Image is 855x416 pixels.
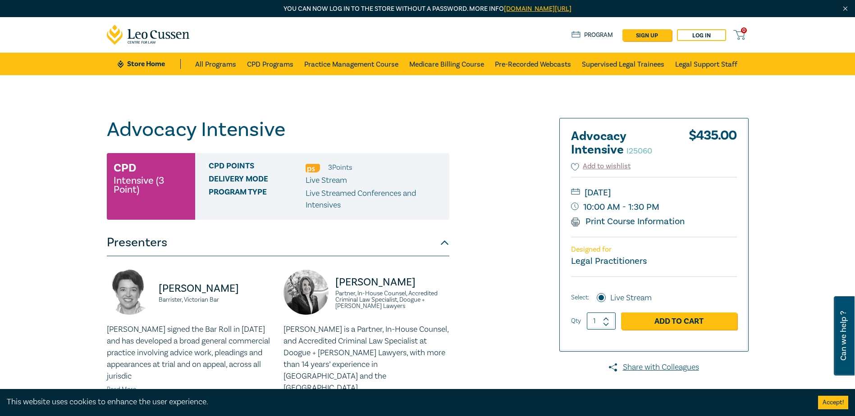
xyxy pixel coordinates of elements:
[677,29,726,41] a: Log in
[283,324,449,394] p: [PERSON_NAME] is a Partner, In-House Counsel, and Accredited Criminal Law Specialist at Doogue + ...
[209,162,306,173] span: CPD Points
[107,385,136,393] a: Read More
[209,188,306,211] span: Program type
[582,53,664,75] a: Supervised Legal Trainees
[304,53,398,75] a: Practice Management Course
[571,245,737,254] p: Designed for
[689,130,737,161] div: $ 435.00
[107,4,749,14] p: You can now log in to the store without a password. More info
[621,312,737,330] a: Add to Cart
[571,216,685,227] a: Print Course Information
[818,396,848,409] button: Accept cookies
[306,188,443,211] p: Live Streamed Conferences and Intensives
[839,302,848,370] span: Can we help ?
[571,293,589,303] span: Select:
[114,160,136,176] h3: CPD
[572,30,613,40] a: Program
[675,53,737,75] a: Legal Support Staff
[571,255,647,267] small: Legal Practitioners
[283,270,329,315] img: https://s3.ap-southeast-2.amazonaws.com/leo-cussen-store-production-content/Contacts/Sophie%20Par...
[7,396,805,408] div: This website uses cookies to enhance the user experience.
[626,146,652,156] small: I25060
[118,59,180,69] a: Store Home
[610,292,652,304] label: Live Stream
[571,161,631,172] button: Add to wishlist
[571,185,737,200] small: [DATE]
[335,275,449,289] p: [PERSON_NAME]
[114,176,188,194] small: Intensive (3 Point)
[571,200,737,214] small: 10:00 AM - 1:30 PM
[841,5,849,13] img: Close
[107,270,152,315] img: https://s3.ap-southeast-2.amazonaws.com/leo-cussen-store-production-content/Contacts/Kate%20Ander...
[409,53,484,75] a: Medicare Billing Course
[306,164,320,172] img: Professional Skills
[159,281,273,296] p: [PERSON_NAME]
[306,175,347,185] span: Live Stream
[587,312,616,330] input: 1
[335,290,449,309] small: Partner, In-House Counsel, Accredited Criminal Law Specialist, Doogue + [PERSON_NAME] Lawyers
[495,53,571,75] a: Pre-Recorded Webcasts
[571,130,670,157] h2: Advocacy Intensive
[159,297,273,303] small: Barrister, Victorian Bar
[622,29,672,41] a: sign up
[107,118,449,141] h1: Advocacy Intensive
[107,229,449,256] button: Presenters
[559,362,749,373] a: Share with Colleagues
[209,175,306,186] span: Delivery Mode
[328,162,352,173] li: 3 Point s
[107,324,273,382] p: [PERSON_NAME] signed the Bar Roll in [DATE] and has developed a broad general commercial practice...
[741,27,747,33] span: 0
[247,53,293,75] a: CPD Programs
[504,5,572,13] a: [DOMAIN_NAME][URL]
[195,53,236,75] a: All Programs
[571,316,581,326] label: Qty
